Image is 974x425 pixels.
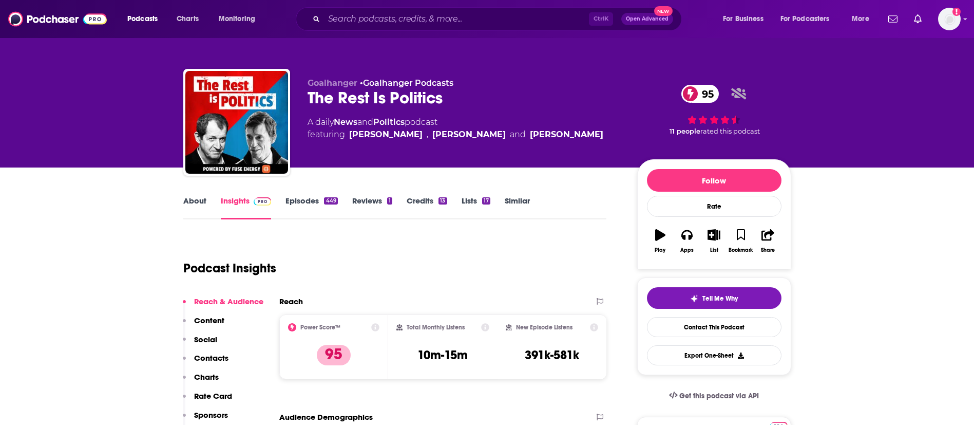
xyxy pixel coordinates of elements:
div: [PERSON_NAME] [530,128,603,141]
svg: Add a profile image [952,8,961,16]
a: Goalhanger Podcasts [363,78,453,88]
div: 1 [387,197,392,205]
button: Contacts [183,353,228,372]
h2: Power Score™ [300,324,340,331]
img: Podchaser - Follow, Share and Rate Podcasts [8,9,107,29]
img: User Profile [938,8,961,30]
p: Social [194,335,217,344]
button: Play [647,223,674,260]
button: Reach & Audience [183,297,263,316]
div: 449 [324,197,337,205]
h2: Total Monthly Listens [407,324,465,331]
button: Content [183,316,224,335]
p: Sponsors [194,410,228,420]
a: Lists17 [462,196,490,219]
span: Get this podcast via API [679,392,759,400]
a: InsightsPodchaser Pro [221,196,272,219]
h2: Reach [279,297,303,306]
h2: New Episode Listens [516,324,572,331]
span: Goalhanger [308,78,357,88]
button: Show profile menu [938,8,961,30]
button: open menu [716,11,776,27]
a: Show notifications dropdown [910,10,926,28]
button: Share [754,223,781,260]
span: • [360,78,453,88]
div: 95 11 peoplerated this podcast [637,78,791,142]
p: Content [194,316,224,325]
a: Episodes449 [285,196,337,219]
div: Share [761,247,775,253]
span: For Podcasters [780,12,830,26]
div: Apps [680,247,694,253]
div: 13 [438,197,447,205]
span: Open Advanced [626,16,669,22]
span: Monitoring [219,12,255,26]
div: Rate [647,196,781,217]
button: open menu [120,11,171,27]
div: A daily podcast [308,116,603,141]
span: featuring [308,128,603,141]
span: Charts [177,12,199,26]
a: Credits13 [407,196,447,219]
div: Bookmark [729,247,753,253]
h3: 10m-15m [417,347,468,363]
button: open menu [845,11,882,27]
span: Tell Me Why [702,294,738,303]
p: Reach & Audience [194,297,263,306]
button: Rate Card [183,391,232,410]
a: Get this podcast via API [661,383,768,409]
button: Charts [183,372,219,391]
span: Podcasts [127,12,158,26]
a: About [183,196,206,219]
a: Politics [373,117,405,127]
a: Charts [170,11,205,27]
span: Logged in as sydneymorris_books [938,8,961,30]
a: Show notifications dropdown [884,10,902,28]
span: and [357,117,373,127]
button: Export One-Sheet [647,345,781,365]
span: 95 [692,85,719,103]
button: Follow [647,169,781,192]
span: New [654,6,673,16]
span: 11 people [670,127,700,135]
div: Search podcasts, credits, & more... [305,7,692,31]
a: 95 [681,85,719,103]
div: List [710,247,718,253]
h2: Audience Demographics [279,412,373,422]
img: The Rest Is Politics [185,71,288,174]
a: Similar [505,196,530,219]
button: Bookmark [728,223,754,260]
button: open menu [212,11,269,27]
p: Rate Card [194,391,232,401]
button: Open AdvancedNew [621,13,673,25]
div: 17 [482,197,490,205]
button: tell me why sparkleTell Me Why [647,287,781,309]
input: Search podcasts, credits, & more... [324,11,589,27]
h1: Podcast Insights [183,261,276,276]
button: Social [183,335,217,354]
a: Reviews1 [352,196,392,219]
button: Apps [674,223,700,260]
a: Rory Stewart [349,128,423,141]
span: Ctrl K [589,12,613,26]
img: tell me why sparkle [690,294,698,303]
a: Alastair Campbell [432,128,506,141]
span: More [852,12,869,26]
span: and [510,128,526,141]
button: open menu [774,11,845,27]
a: News [334,117,357,127]
h3: 391k-581k [525,347,579,363]
span: For Business [723,12,763,26]
a: Contact This Podcast [647,317,781,337]
p: 95 [317,345,351,365]
p: Charts [194,372,219,382]
button: List [700,223,727,260]
span: rated this podcast [700,127,760,135]
div: Play [655,247,665,253]
p: Contacts [194,353,228,363]
span: , [427,128,428,141]
img: Podchaser Pro [254,197,272,206]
